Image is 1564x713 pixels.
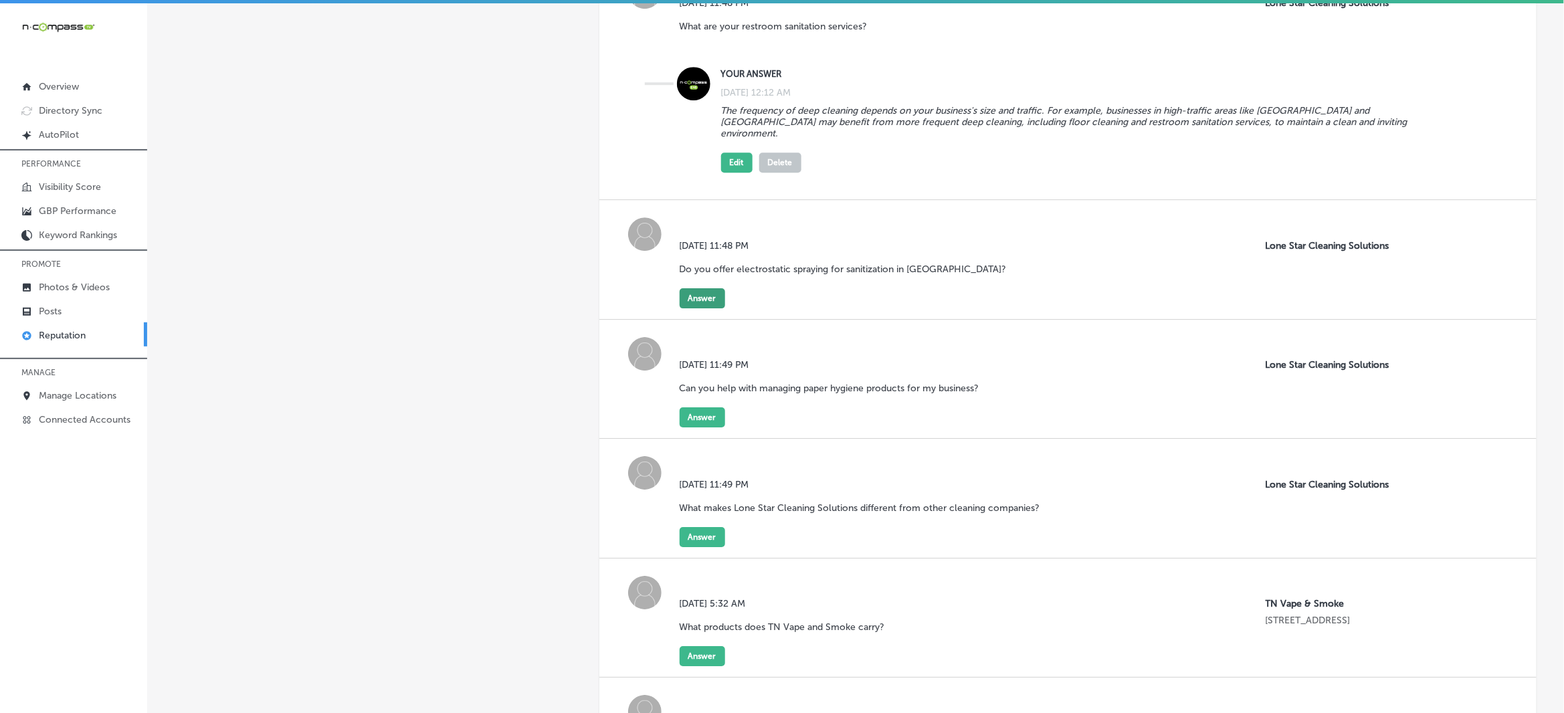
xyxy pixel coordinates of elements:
[680,264,1007,275] p: Do you offer electrostatic spraying for sanitization in [GEOGRAPHIC_DATA]?
[39,414,130,425] p: Connected Accounts
[39,81,79,92] p: Overview
[1266,598,1422,609] p: TN Vape & Smoke
[39,390,116,401] p: Manage Locations
[680,479,1050,490] label: [DATE] 11:49 PM
[680,407,725,427] button: Answer
[721,69,1417,79] label: YOUR ANSWER
[1266,240,1422,251] p: Lone Star Cleaning Solutions
[680,288,725,308] button: Answer
[21,21,95,33] img: 660ab0bf-5cc7-4cb8-ba1c-48b5ae0f18e60NCTV_CLogo_TV_Black_-500x88.png
[1266,479,1422,490] p: Lone Star Cleaning Solutions
[721,105,1417,139] p: The frequency of deep cleaning depends on your business's size and traffic. For example, business...
[39,282,110,293] p: Photos & Videos
[721,87,791,98] label: [DATE] 12:12 AM
[39,229,117,241] p: Keyword Rankings
[680,359,989,371] label: [DATE] 11:49 PM
[39,181,101,193] p: Visibility Score
[680,527,725,547] button: Answer
[39,330,86,341] p: Reputation
[39,105,102,116] p: Directory Sync
[39,205,116,217] p: GBP Performance
[39,306,62,317] p: Posts
[1266,615,1422,626] p: 2705 Old Fort Pkwy, Suite P
[680,21,868,32] p: What are your restroom sanitation services?
[680,646,725,666] button: Answer
[680,383,979,394] p: Can you help with managing paper hygiene products for my business?
[680,240,1017,251] label: [DATE] 11:48 PM
[759,152,801,173] button: Delete
[1266,359,1422,371] p: Lone Star Cleaning Solutions
[680,621,885,633] p: What products does TN Vape and Smoke carry?
[680,598,895,609] label: [DATE] 5:32 AM
[39,129,79,140] p: AutoPilot
[721,152,753,173] button: Edit
[680,502,1040,514] p: What makes Lone Star Cleaning Solutions different from other cleaning companies?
